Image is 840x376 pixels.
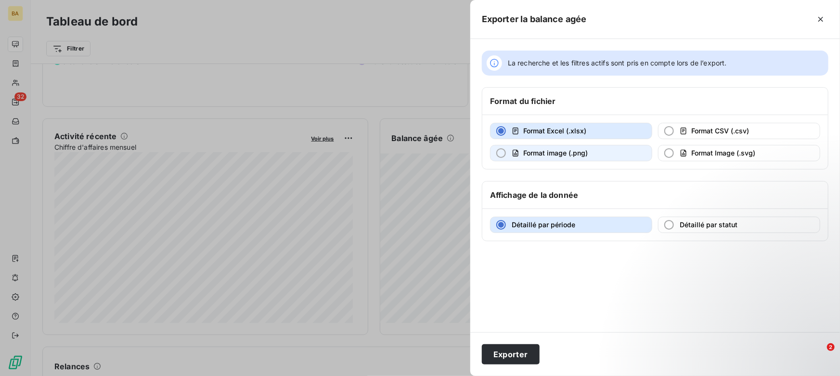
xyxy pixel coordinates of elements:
[807,343,830,366] iframe: Intercom live chat
[490,123,652,139] button: Format Excel (.xlsx)
[508,58,727,68] span: La recherche et les filtres actifs sont pris en compte lors de l’export.
[490,217,652,233] button: Détaillé par période
[490,95,556,107] h6: Format du fichier
[691,149,755,157] span: Format Image (.svg)
[691,127,749,135] span: Format CSV (.csv)
[512,220,575,229] span: Détaillé par période
[680,220,737,229] span: Détaillé par statut
[827,343,835,351] span: 2
[490,145,652,161] button: Format image (.png)
[647,283,840,350] iframe: Intercom notifications message
[523,149,588,157] span: Format image (.png)
[523,127,586,135] span: Format Excel (.xlsx)
[482,13,587,26] h5: Exporter la balance agée
[658,217,820,233] button: Détaillé par statut
[490,189,578,201] h6: Affichage de la donnée
[658,145,820,161] button: Format Image (.svg)
[658,123,820,139] button: Format CSV (.csv)
[482,344,540,364] button: Exporter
